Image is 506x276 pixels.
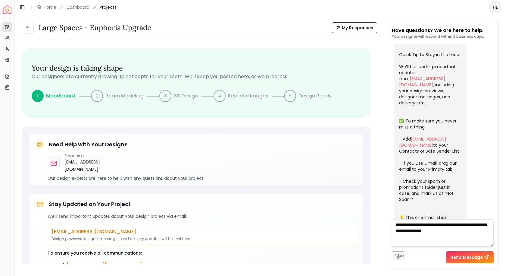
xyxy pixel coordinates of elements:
span: HE [490,2,501,13]
p: Have questions? We are here to help. [392,27,484,34]
p: Realistic Images [228,92,268,100]
div: 3 [159,90,171,102]
a: [EMAIL_ADDRESS][DOMAIN_NAME] [64,158,118,173]
div: 1 [32,90,44,102]
h5: Stay Updated on Your Project [49,200,131,208]
p: Our design experts are here to help with any questions about your project. [48,175,358,181]
button: HE [489,1,501,13]
p: Our designers are currently drawing up concepts for your room. We'll keep you posted here, as we ... [32,73,361,80]
p: To ensure you receive all communications: [48,250,358,256]
p: [EMAIL_ADDRESS][DOMAIN_NAME] [52,228,355,235]
h5: Need Help with Your Design? [49,140,127,149]
a: [EMAIL_ADDRESS][DOMAIN_NAME] [399,76,445,88]
span: Projects [100,4,117,10]
p: Room Modeling [105,92,144,100]
p: Your designer will respond within 2 business days. [392,34,484,39]
h3: Your design is taking shape [32,63,361,73]
div: 2 [91,90,103,102]
a: [EMAIL_ADDRESS][DOMAIN_NAME] [399,136,446,148]
span: [EMAIL_ADDRESS][DOMAIN_NAME] [67,262,142,268]
a: Dashboard [67,4,89,10]
p: Design previews, designer messages, and delivery updates will be sent here [52,236,355,241]
p: Moodboard [46,92,75,100]
h3: Large Spaces - Euphoria Upgrade [39,23,151,33]
div: 4 [214,90,226,102]
p: Design Ready [298,92,332,100]
p: 3D Design [174,92,198,100]
img: Spacejoy Logo [3,5,11,14]
div: 5 [284,90,296,102]
span: Add to your contacts [58,262,177,268]
button: My Responses [332,22,377,33]
button: Send Message [446,251,494,263]
a: Home [44,4,56,10]
p: Email us at [64,154,118,158]
a: Spacejoy [3,5,11,14]
p: We'll send important updates about your design project via email: [48,213,358,219]
nav: breadcrumb [36,4,117,10]
span: My Responses [342,25,373,31]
